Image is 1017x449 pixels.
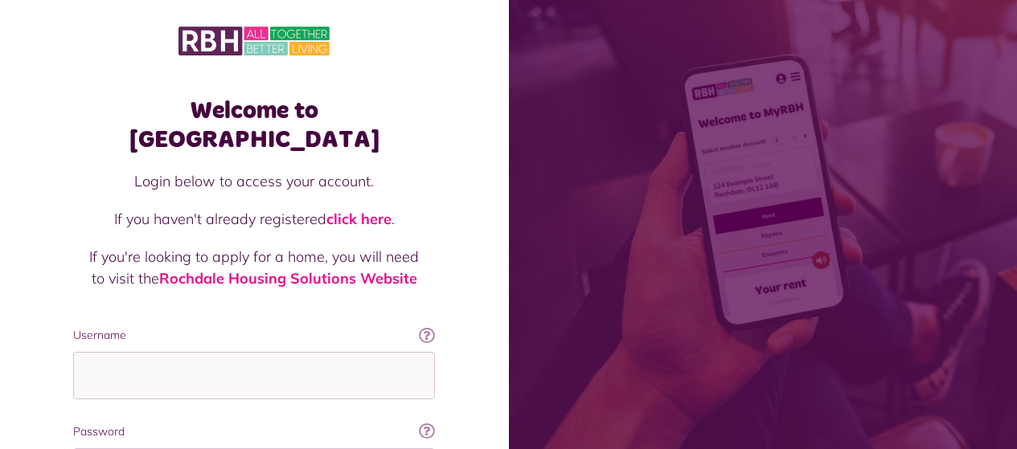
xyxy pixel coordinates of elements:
[89,208,419,230] p: If you haven't already registered .
[89,246,419,289] p: If you're looking to apply for a home, you will need to visit the
[178,24,330,58] img: MyRBH
[73,423,435,440] label: Password
[73,327,435,344] label: Username
[89,170,419,192] p: Login below to access your account.
[159,269,417,288] a: Rochdale Housing Solutions Website
[326,210,392,228] a: click here
[73,96,435,154] h1: Welcome to [GEOGRAPHIC_DATA]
